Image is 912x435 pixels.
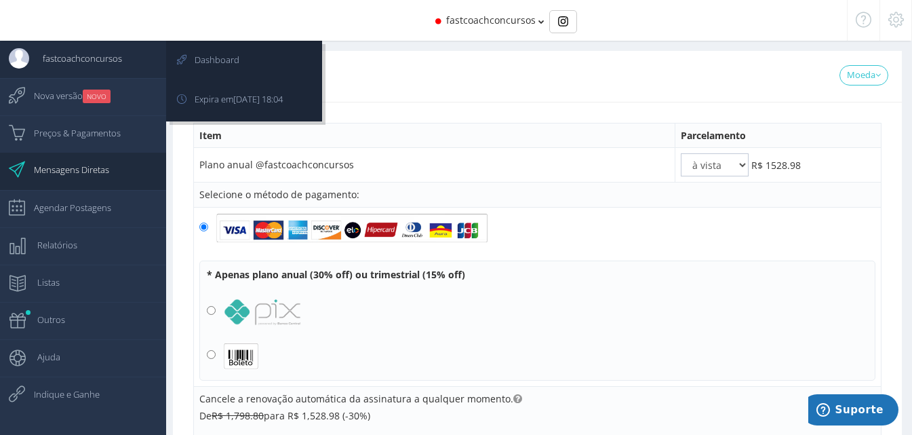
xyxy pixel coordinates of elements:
[20,377,100,411] span: Indique e Ganhe
[216,213,488,244] img: bankflags.png
[675,123,881,148] th: Parcelamento
[194,148,675,183] td: Plano anual @fastcoachconcursos
[83,90,111,103] small: NOVO
[199,392,522,406] label: Cancele a renovação automática da assinatura a qualquer momento.
[199,188,875,202] div: Selecione o método de pagamento:
[224,299,301,326] img: logo_pix.png
[20,79,111,113] span: Nova versão
[839,65,888,86] a: Moeda
[168,43,320,80] a: Dashboard
[181,43,239,77] span: Dashboard
[9,48,29,69] img: User Image
[168,82,320,119] a: Expira em[DATE] 18:04
[24,303,65,337] span: Outros
[549,10,577,33] div: Basic example
[20,153,109,187] span: Mensagens Diretas
[212,409,264,422] strike: R$ 1,798.80
[20,116,121,150] span: Preços & Pagamentos
[20,191,111,225] span: Agendar Postagens
[24,228,77,262] span: Relatórios
[224,343,258,370] img: boleto_icon.png
[29,41,122,75] span: fastcoachconcursos
[199,409,875,423] div: De para R$ 1,528.98 (-30%)
[233,93,283,105] span: [DATE] 18:04
[808,394,898,428] iframe: Abre um widget para que você possa encontrar mais informações
[194,123,675,148] th: Item
[181,82,283,116] span: Expira em
[558,16,568,26] img: Instagram_simple_icon.svg
[24,265,60,299] span: Listas
[24,340,60,374] span: Ajuda
[446,14,536,26] span: fastcoachconcursos
[751,159,801,172] span: R$ 1528.98
[207,268,465,281] b: * Apenas plano anual (30% off) ou trimestrial (15% off)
